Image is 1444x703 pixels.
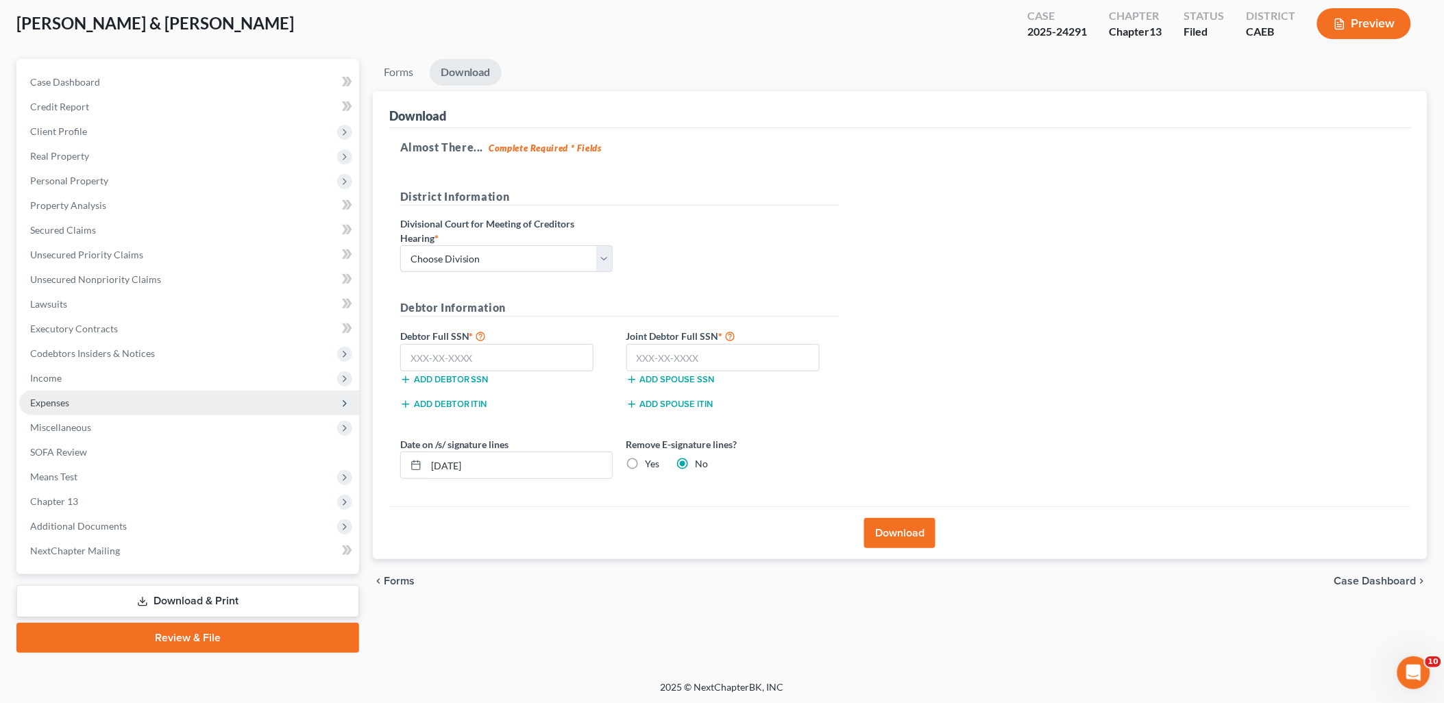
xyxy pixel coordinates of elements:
label: Remove E-signature lines? [626,437,839,452]
span: 13 [1149,25,1162,38]
span: NextChapter Mailing [30,545,120,556]
a: Unsecured Nonpriority Claims [19,267,359,292]
span: Case Dashboard [30,76,100,88]
div: Download [389,108,446,124]
div: Close [236,22,260,47]
div: Filed [1184,24,1224,40]
label: No [696,457,709,471]
span: Client Profile [30,125,87,137]
input: XXX-XX-XXXX [626,344,820,371]
label: Yes [646,457,660,471]
span: Messages [114,462,161,471]
span: Lawsuits [30,298,67,310]
a: Lawsuits [19,292,359,317]
span: Secured Claims [30,224,96,236]
div: Case [1027,8,1087,24]
h5: Almost There... [400,139,1400,156]
button: Add debtor SSN [400,374,489,385]
span: Income [30,372,62,384]
div: Import and Export Claims [20,349,254,375]
a: NextChapter Mailing [19,539,359,563]
span: Home [30,462,61,471]
span: Additional Documents [30,520,127,532]
img: Profile image for Lindsey [186,22,214,49]
button: Add spouse SSN [626,374,715,385]
span: Codebtors Insiders & Notices [30,347,155,359]
div: Amendments [20,324,254,349]
button: Search for help [20,226,254,254]
label: Joint Debtor Full SSN [620,328,846,344]
a: Secured Claims [19,218,359,243]
a: Unsecured Priority Claims [19,243,359,267]
span: Unsecured Priority Claims [30,249,143,260]
div: We'll be back online in 2 hours [28,187,229,201]
a: Case Dashboard [19,70,359,95]
a: Case Dashboard chevron_right [1334,576,1428,587]
strong: Complete Required * Fields [489,143,602,153]
span: 10 [1425,656,1441,667]
a: SOFA Review [19,440,359,465]
div: Import and Export Claims [28,355,230,369]
span: Miscellaneous [30,421,91,433]
span: Help [217,462,239,471]
a: Download [430,59,502,86]
span: SOFA Review [30,446,87,458]
button: chevron_left Forms [373,576,433,587]
span: Property Analysis [30,199,106,211]
span: [PERSON_NAME] & [PERSON_NAME] [16,13,294,33]
div: Send us a message [28,173,229,187]
div: Send us a messageWe'll be back online in 2 hours [14,161,260,213]
div: Statement of Financial Affairs - Payments Made in the Last 90 days [28,290,230,319]
label: Debtor Full SSN [393,328,620,344]
p: How can we help? [27,121,247,144]
div: Attorney's Disclosure of Compensation [28,264,230,279]
button: Add spouse ITIN [626,399,713,410]
img: Profile image for Katie [134,22,162,49]
span: Personal Property [30,175,108,186]
button: Messages [91,428,182,482]
img: logo [27,31,107,43]
img: Profile image for Emma [160,22,188,49]
div: Attorney's Disclosure of Compensation [20,259,254,284]
button: Help [183,428,274,482]
a: Credit Report [19,95,359,119]
iframe: Intercom live chat [1397,656,1430,689]
input: MM/DD/YYYY [426,452,612,478]
span: Unsecured Nonpriority Claims [30,273,161,285]
div: Statement of Financial Affairs - Payments Made in the Last 90 days [20,284,254,324]
span: Means Test [30,471,77,482]
div: District [1246,8,1295,24]
h5: Debtor Information [400,299,839,317]
div: CAEB [1246,24,1295,40]
button: Download [864,518,935,548]
input: XXX-XX-XXXX [400,344,594,371]
a: Download & Print [16,585,359,617]
span: Case Dashboard [1334,576,1417,587]
button: Preview [1317,8,1411,39]
div: 2025-24291 [1027,24,1087,40]
div: Status [1184,8,1224,24]
a: Review & File [16,623,359,653]
a: Forms [373,59,424,86]
span: Credit Report [30,101,89,112]
div: Chapter [1109,24,1162,40]
span: Forms [384,576,415,587]
h5: District Information [400,188,839,206]
div: Chapter [1109,8,1162,24]
i: chevron_right [1417,576,1428,587]
span: Real Property [30,150,89,162]
div: Amendments [28,330,230,344]
span: Executory Contracts [30,323,118,334]
span: Search for help [28,233,111,247]
p: Hi there! [27,97,247,121]
span: Chapter 13 [30,495,78,507]
a: Executory Contracts [19,317,359,341]
button: Add debtor ITIN [400,399,487,410]
label: Date on /s/ signature lines [400,437,509,452]
a: Property Analysis [19,193,359,218]
label: Divisional Court for Meeting of Creditors Hearing [400,217,613,245]
i: chevron_left [373,576,384,587]
span: Expenses [30,397,69,408]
